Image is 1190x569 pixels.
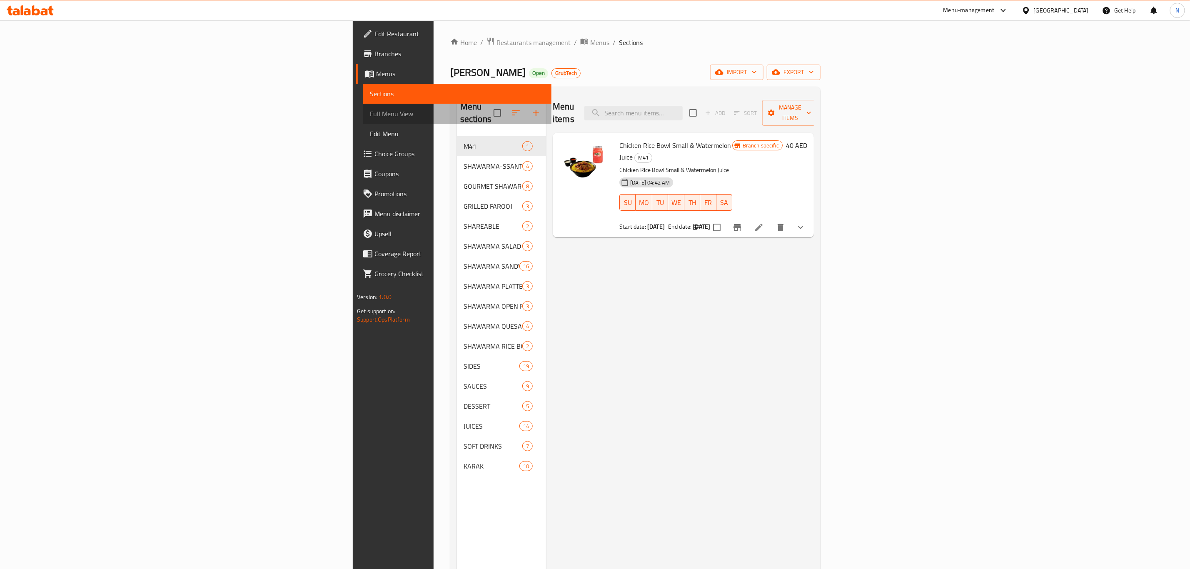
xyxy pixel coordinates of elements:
li: / [574,37,577,47]
span: GOURMET SHAWARMA [464,181,522,191]
span: SHAWARMA PLATTER [464,281,522,291]
a: Support.OpsPlatform [357,314,410,325]
span: Sort sections [506,103,526,123]
span: [DATE] 04:42 AM [627,179,673,187]
span: SA [720,197,729,209]
div: SHAWARMA SALAD3 [457,236,546,256]
div: SHAWARMA SALAD [464,241,522,251]
span: Upsell [374,229,545,239]
div: Menu-management [943,5,995,15]
span: Grocery Checklist [374,269,545,279]
span: Promotions [374,189,545,199]
span: 5 [523,402,532,410]
div: DESSERT5 [457,396,546,416]
button: Branch-specific-item [727,217,747,237]
a: Edit Restaurant [356,24,551,44]
div: items [522,401,533,411]
span: KARAK [464,461,519,471]
span: Choice Groups [374,149,545,159]
a: Choice Groups [356,144,551,164]
span: M41 [635,153,652,162]
span: Select all sections [489,104,506,122]
span: Menu disclaimer [374,209,545,219]
span: Select to update [708,219,726,236]
button: Manage items [762,100,818,126]
div: SIDES [464,361,519,371]
span: 4 [523,162,532,170]
div: SHAREABLE [464,221,522,231]
span: 14 [520,422,532,430]
span: SOFT DRINKS [464,441,522,451]
div: items [522,141,533,151]
img: Chicken Rice Bowl Small & Watermelon Juice [559,140,613,193]
div: items [522,301,533,311]
span: Edit Restaurant [374,29,545,39]
span: SHAWARMA SANDWICH [464,261,519,271]
span: Branch specific [739,142,782,150]
div: items [519,361,533,371]
div: items [522,321,533,331]
div: items [522,341,533,351]
button: SA [716,194,732,211]
div: SHAWARMA RICE BOWL [464,341,522,351]
span: 3 [523,242,532,250]
input: search [584,106,683,120]
span: Start date: [619,221,646,232]
div: M41 [464,141,522,151]
a: Menus [580,37,609,48]
span: FR [704,197,713,209]
span: DESSERT [464,401,522,411]
span: Add item [702,107,728,120]
span: Coupons [374,169,545,179]
div: SHAWARMA SANDWICH16 [457,256,546,276]
div: SOFT DRINKS7 [457,436,546,456]
div: SHAWARMA PLATTER3 [457,276,546,296]
div: SHAWARMA QUESADILLA4 [457,316,546,336]
span: 2 [523,342,532,350]
span: 3 [523,282,532,290]
span: 3 [523,202,532,210]
p: Chicken Rice Bowl Small & Watermelon Juice [619,165,732,175]
span: GRILLED FAROOJ [464,201,522,211]
a: Coverage Report [356,244,551,264]
div: items [522,221,533,231]
div: SHAWARMA OPEN PLATTER [464,301,522,311]
div: GOURMET SHAWARMA8 [457,176,546,196]
span: Chicken Rice Bowl Small & Watermelon Juice [619,139,731,163]
span: GrubTech [552,70,580,77]
a: Promotions [356,184,551,204]
button: SU [619,194,636,211]
button: show more [791,217,811,237]
span: 3 [523,302,532,310]
button: FR [700,194,716,211]
span: Select section first [728,107,762,120]
span: Select section [684,104,702,122]
a: Menus [356,64,551,84]
span: JUICES [464,421,519,431]
div: GRILLED FAROOJ3 [457,196,546,216]
a: Branches [356,44,551,64]
span: 7 [523,442,532,450]
div: items [522,281,533,291]
h6: 40 AED [786,140,807,151]
span: 19 [520,362,532,370]
span: Sections [619,37,643,47]
button: TH [684,194,700,211]
button: MO [636,194,652,211]
span: SAUCES [464,381,522,391]
span: 4 [523,322,532,330]
span: Get support on: [357,306,395,317]
a: Upsell [356,224,551,244]
span: export [773,67,814,77]
div: items [522,381,533,391]
nav: Menu sections [457,133,546,479]
div: items [519,461,533,471]
span: Coverage Report [374,249,545,259]
div: SHAWARMA QUESADILLA [464,321,522,331]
